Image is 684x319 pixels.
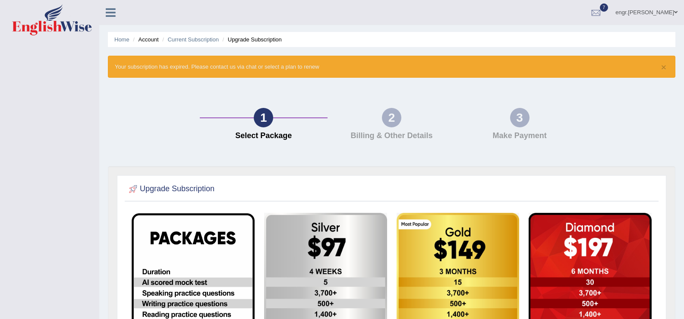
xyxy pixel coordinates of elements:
h2: Upgrade Subscription [127,183,214,196]
a: Current Subscription [167,36,219,43]
button: × [661,63,666,72]
h4: Select Package [204,132,324,140]
h4: Make Payment [460,132,580,140]
li: Account [131,35,158,44]
span: 7 [600,3,608,12]
a: Home [114,36,129,43]
div: 3 [510,108,530,127]
h4: Billing & Other Details [332,132,451,140]
li: Upgrade Subscription [221,35,282,44]
div: 2 [382,108,401,127]
div: 1 [254,108,273,127]
div: Your subscription has expired. Please contact us via chat or select a plan to renew [108,56,675,78]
